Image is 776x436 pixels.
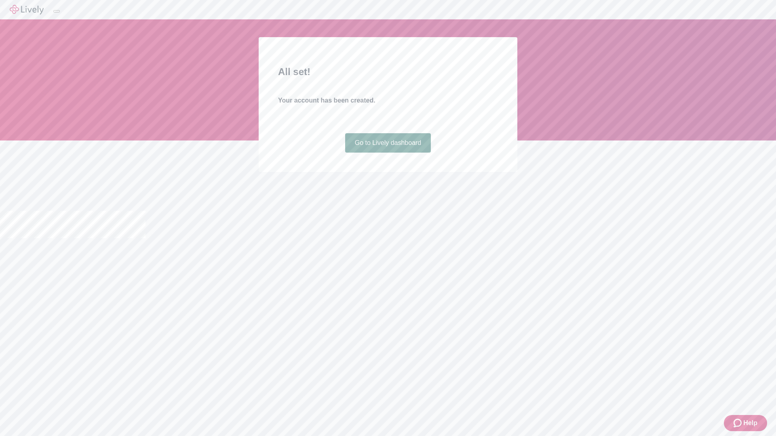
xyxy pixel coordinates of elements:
[53,10,60,13] button: Log out
[743,418,757,428] span: Help
[724,415,767,431] button: Zendesk support iconHelp
[734,418,743,428] svg: Zendesk support icon
[278,65,498,79] h2: All set!
[345,133,431,153] a: Go to Lively dashboard
[10,5,44,15] img: Lively
[278,96,498,105] h4: Your account has been created.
